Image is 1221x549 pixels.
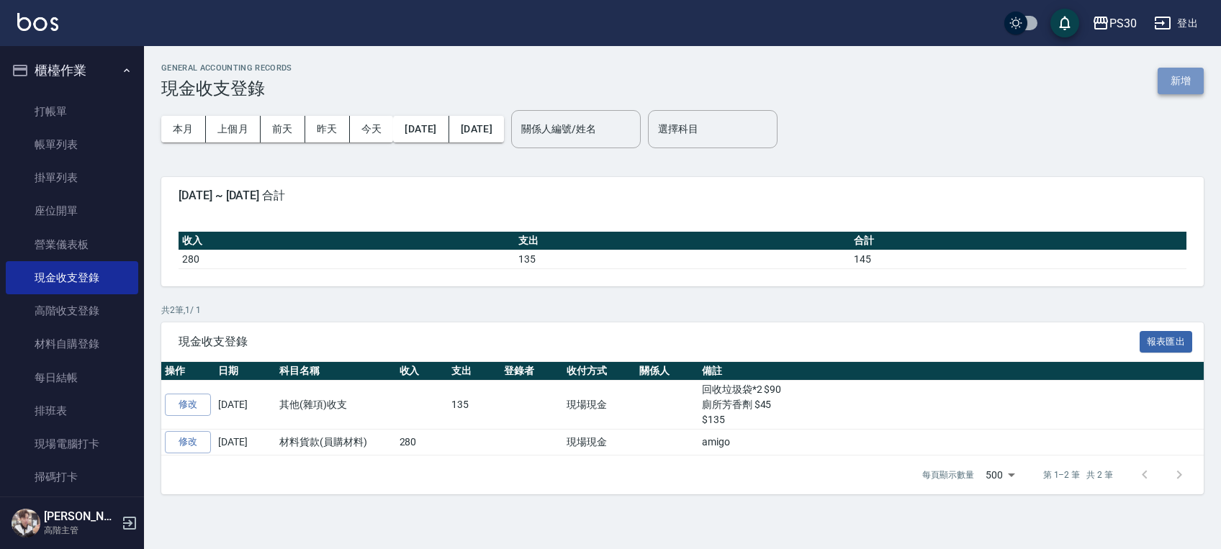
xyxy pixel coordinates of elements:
th: 登錄者 [500,362,563,381]
td: 135 [448,381,500,430]
th: 收入 [179,232,515,250]
td: 回收垃圾袋*2 $90 廁所芳香劑 $45 $135 [698,381,1204,430]
td: 現場現金 [563,430,636,455]
th: 支出 [515,232,851,250]
td: 145 [850,250,1186,268]
button: 本月 [161,116,206,142]
a: 現場電腦打卡 [6,427,138,460]
a: 每日結帳 [6,361,138,394]
th: 日期 [215,362,276,381]
td: 135 [515,250,851,268]
td: 280 [396,430,449,455]
td: 280 [179,250,515,268]
div: 500 [980,455,1020,494]
button: PS30 [1086,9,1143,38]
button: 櫃檯作業 [6,52,138,89]
a: 營業儀表板 [6,228,138,261]
a: 座位開單 [6,194,138,227]
a: 掛單列表 [6,161,138,194]
th: 合計 [850,232,1186,250]
a: 修改 [165,431,211,453]
th: 科目名稱 [276,362,396,381]
p: 高階主管 [44,524,117,537]
a: 新增 [1158,73,1204,87]
td: [DATE] [215,430,276,455]
th: 支出 [448,362,500,381]
p: 第 1–2 筆 共 2 筆 [1043,468,1113,481]
th: 收入 [396,362,449,381]
td: amigo [698,430,1204,455]
a: 打帳單 [6,95,138,128]
img: Logo [17,13,58,31]
button: 新增 [1158,68,1204,94]
div: PS30 [1109,14,1137,32]
span: 現金收支登錄 [179,335,1140,349]
button: 報表匯出 [1140,331,1193,353]
button: 登出 [1148,10,1204,37]
td: [DATE] [215,381,276,430]
button: 今天 [350,116,394,142]
button: [DATE] [393,116,449,142]
button: 上個月 [206,116,261,142]
td: 其他(雜項)收支 [276,381,396,430]
h5: [PERSON_NAME] [44,509,117,524]
h2: GENERAL ACCOUNTING RECORDS [161,63,292,73]
th: 操作 [161,362,215,381]
button: save [1050,9,1079,37]
p: 每頁顯示數量 [922,468,974,481]
a: 修改 [165,394,211,416]
td: 現場現金 [563,381,636,430]
p: 共 2 筆, 1 / 1 [161,304,1204,317]
th: 收付方式 [563,362,636,381]
button: [DATE] [449,116,504,142]
td: 材料貨款(員購材料) [276,430,396,455]
a: 報表匯出 [1140,334,1193,348]
a: 排班表 [6,394,138,427]
a: 帳單列表 [6,128,138,161]
a: 掃碼打卡 [6,460,138,494]
th: 備註 [698,362,1204,381]
th: 關係人 [636,362,698,381]
a: 材料自購登錄 [6,327,138,360]
a: 現金收支登錄 [6,261,138,294]
button: 昨天 [305,116,350,142]
a: 高階收支登錄 [6,294,138,327]
h3: 現金收支登錄 [161,78,292,99]
img: Person [12,509,40,537]
span: [DATE] ~ [DATE] 合計 [179,189,1186,203]
button: 前天 [261,116,305,142]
